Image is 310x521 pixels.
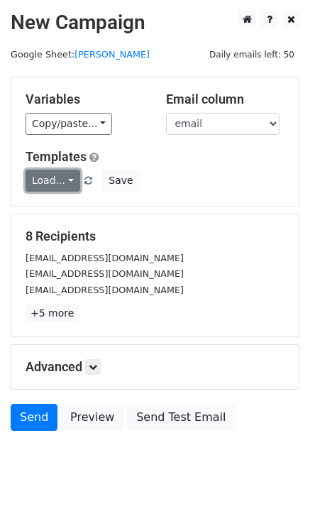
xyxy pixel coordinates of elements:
h5: Email column [166,92,285,107]
small: [EMAIL_ADDRESS][DOMAIN_NAME] [26,253,184,263]
small: Google Sheet: [11,49,150,60]
a: Copy/paste... [26,113,112,135]
a: Templates [26,149,87,164]
button: Save [102,170,139,192]
a: Preview [61,404,123,431]
a: [PERSON_NAME] [74,49,150,60]
h2: New Campaign [11,11,299,35]
h5: Variables [26,92,145,107]
a: Send [11,404,57,431]
span: Daily emails left: 50 [204,47,299,62]
a: Daily emails left: 50 [204,49,299,60]
small: [EMAIL_ADDRESS][DOMAIN_NAME] [26,268,184,279]
small: [EMAIL_ADDRESS][DOMAIN_NAME] [26,285,184,295]
h5: Advanced [26,359,284,375]
a: Send Test Email [127,404,235,431]
h5: 8 Recipients [26,229,284,244]
a: +5 more [26,305,79,322]
a: Load... [26,170,80,192]
iframe: Chat Widget [239,453,310,521]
